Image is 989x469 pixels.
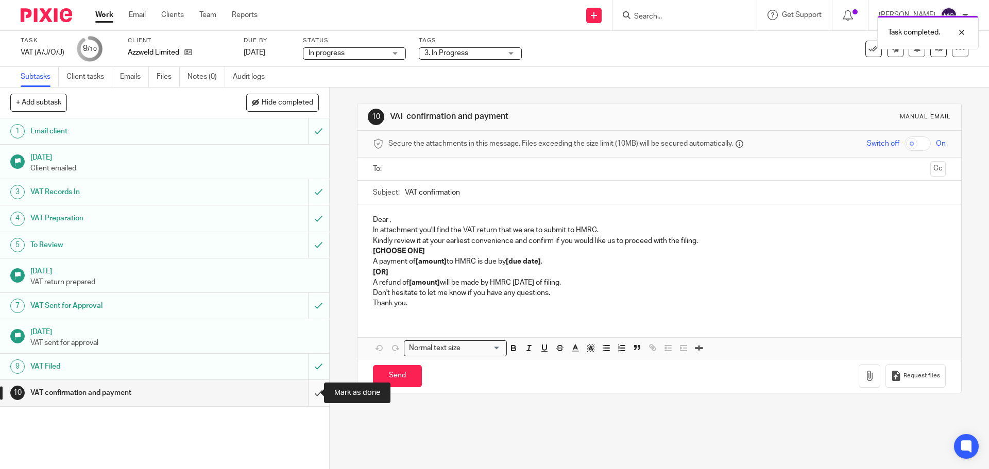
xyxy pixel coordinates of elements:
p: Don't hesitate to let me know if you have any questions. [373,288,945,298]
p: Kindly review it at your earliest convenience and confirm if you would like us to proceed with th... [373,236,945,246]
strong: [CHOOSE ONE] [373,248,425,255]
strong: [due date] [506,258,541,265]
label: Client [128,37,231,45]
a: Clients [161,10,184,20]
img: Pixie [21,8,72,22]
div: 7 [10,299,25,313]
div: 4 [10,212,25,226]
p: Client emailed [30,163,319,173]
div: VAT (A/J/O/J) [21,47,64,58]
span: On [936,138,946,149]
h1: VAT confirmation and payment [390,111,681,122]
div: 5 [10,238,25,252]
span: 3. In Progress [424,49,468,57]
a: Subtasks [21,67,59,87]
a: Emails [120,67,149,87]
div: 10 [10,386,25,400]
h1: VAT Preparation [30,211,209,226]
h1: [DATE] [30,264,319,276]
a: Notes (0) [187,67,225,87]
h1: VAT Filed [30,359,209,374]
span: Secure the attachments in this message. Files exceeding the size limit (10MB) will be secured aut... [388,138,733,149]
h1: [DATE] [30,324,319,337]
div: 3 [10,185,25,199]
a: Client tasks [66,67,112,87]
label: Due by [244,37,290,45]
p: A payment of to HMRC is due by . [373,256,945,267]
p: VAT sent for approval [30,338,319,348]
a: Work [95,10,113,20]
button: Cc [930,161,946,177]
div: 9 [83,43,97,55]
button: Request files [885,364,945,388]
span: [DATE] [244,49,265,56]
a: Reports [232,10,258,20]
div: 1 [10,124,25,138]
a: Files [157,67,180,87]
strong: [amount] [409,279,440,286]
p: Thank you. [373,298,945,308]
div: 9 [10,359,25,374]
a: Email [129,10,146,20]
h1: VAT Records In [30,184,209,200]
h1: VAT Sent for Approval [30,298,209,314]
span: Normal text size [406,343,463,354]
strong: [OR] [373,269,388,276]
div: Search for option [404,340,507,356]
label: Status [303,37,406,45]
a: Team [199,10,216,20]
span: Switch off [867,138,899,149]
strong: [amount] [416,258,447,265]
p: In attachment you'll find the VAT return that we are to submit to HMRC. [373,225,945,235]
span: Hide completed [262,99,313,107]
p: Azzweld Limited [128,47,179,58]
p: Task completed. [888,27,940,38]
label: To: [373,164,384,174]
span: In progress [309,49,345,57]
label: Subject: [373,187,400,198]
div: 10 [368,109,384,125]
a: Audit logs [233,67,272,87]
p: A refund of will be made by HMRC [DATE] of filing. [373,277,945,288]
span: Request files [903,372,940,380]
h1: Email client [30,124,209,139]
button: Hide completed [246,94,319,111]
small: /10 [88,46,97,52]
div: Manual email [900,113,951,121]
p: VAT return prepared [30,277,319,287]
h1: VAT confirmation and payment [30,385,209,401]
p: Dear , [373,215,945,225]
label: Task [21,37,64,45]
input: Search for option [464,343,501,354]
img: svg%3E [941,7,957,24]
h1: [DATE] [30,150,319,163]
h1: To Review [30,237,209,253]
label: Tags [419,37,522,45]
button: + Add subtask [10,94,67,111]
input: Send [373,365,422,387]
